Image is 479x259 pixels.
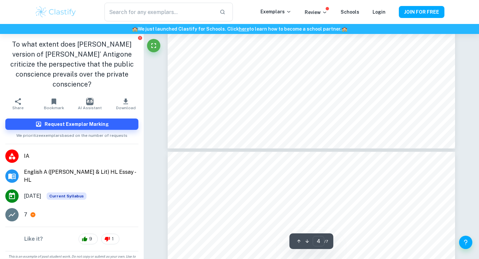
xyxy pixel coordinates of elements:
[24,152,138,160] span: IA
[85,236,96,242] span: 9
[45,121,109,128] h6: Request Exemplar Marking
[108,95,144,113] button: Download
[324,238,328,244] span: / 7
[24,168,138,184] span: English A ([PERSON_NAME] & Lit) HL Essay - HL
[341,9,359,15] a: Schools
[24,192,41,200] span: [DATE]
[47,192,86,200] span: Current Syllabus
[104,3,214,21] input: Search for any exemplars...
[47,192,86,200] div: This exemplar is based on the current syllabus. Feel free to refer to it for inspiration/ideas wh...
[108,236,117,242] span: 1
[79,234,98,244] div: 9
[147,39,160,52] button: Fullscreen
[24,211,27,219] p: 7
[373,9,386,15] a: Login
[12,106,24,110] span: Share
[459,236,472,249] button: Help and Feedback
[1,25,478,33] h6: We just launched Clastify for Schools. Click to learn how to become a school partner.
[36,95,72,113] button: Bookmark
[78,106,102,110] span: AI Assistant
[137,35,142,40] button: Report issue
[101,234,119,244] div: 1
[239,26,249,32] a: here
[260,8,291,15] p: Exemplars
[132,26,138,32] span: 🏫
[16,130,127,138] span: We prioritize exemplars based on the number of requests
[305,9,327,16] p: Review
[5,119,138,130] button: Request Exemplar Marking
[35,5,77,19] img: Clastify logo
[86,98,93,105] img: AI Assistant
[44,106,64,110] span: Bookmark
[24,235,43,243] h6: Like it?
[342,26,347,32] span: 🏫
[5,39,138,89] h1: To what extent does [PERSON_NAME] version of [PERSON_NAME]’ Antigone criticize the perspective th...
[399,6,444,18] button: JOIN FOR FREE
[116,106,136,110] span: Download
[72,95,108,113] button: AI Assistant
